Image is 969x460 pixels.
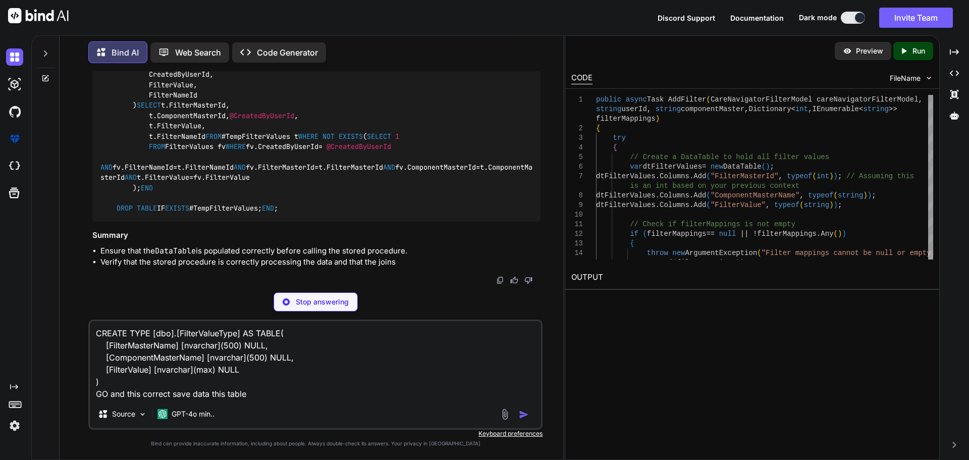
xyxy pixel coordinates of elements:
[791,105,795,113] span: <
[6,103,23,120] img: githubDark
[748,105,791,113] span: Dictionary
[867,191,871,199] span: )
[8,8,69,23] img: Bind AI
[647,95,706,104] span: Task AddFilter
[655,115,659,123] span: )
[833,230,837,238] span: (
[676,259,736,267] span: filterMappings
[565,266,939,289] h2: OUTPUT
[630,220,795,228] span: // Check if filterMappings is not empty
[510,276,518,284] img: like
[647,105,651,113] span: ,
[189,173,193,182] span: =
[262,204,274,213] span: END
[571,124,583,133] div: 2
[799,191,803,199] span: ,
[165,204,189,213] span: EXISTS
[383,163,395,172] span: AND
[630,163,642,171] span: var
[647,249,668,257] span: throw
[711,191,799,199] span: "ComponentMasterName"
[918,95,922,104] span: ,
[736,259,740,267] span: )
[571,200,583,210] div: 9
[596,172,656,180] span: dtFilterValues
[711,95,919,104] span: CareNavigatorFilterModel careNavigatorFilterModel
[753,230,757,238] span: !
[571,220,583,229] div: 11
[327,142,391,151] span: @CreatedByUserId
[711,163,723,171] span: new
[172,409,214,419] p: GPT-4o min..
[318,142,322,151] span: =
[744,105,748,113] span: ,
[596,105,621,113] span: string
[660,191,689,199] span: Columns
[6,158,23,175] img: cloudideIcon
[706,95,710,104] span: (
[596,95,621,104] span: public
[812,172,816,180] span: (
[842,230,846,238] span: )
[155,246,196,256] code: DataTable
[672,249,685,257] span: new
[499,408,511,420] img: attachment
[137,101,161,110] span: SELECT
[843,46,852,56] img: preview
[838,230,842,238] span: )
[571,162,583,172] div: 6
[730,13,784,23] button: Documentation
[799,201,803,209] span: (
[596,201,656,209] span: dtFilterValues
[846,172,913,180] span: // Assuming this
[6,76,23,93] img: darkAi-studio
[833,201,837,209] span: )
[706,230,715,238] span: ==
[757,249,761,257] span: (
[711,201,766,209] span: "FilterValue"
[88,440,543,447] p: Bind can provide inaccurate information, including about people. Always double-check its answers....
[90,321,541,400] textarea: CREATE TYPE [dbo].[FilterValueType] AS TABLE( [FilterMasterName] [nvarchar](500) NULL, [Component...
[770,163,774,171] span: ;
[205,132,222,141] span: FROM
[660,201,689,209] span: Columns
[879,8,953,28] button: Invite Team
[630,239,634,247] span: {
[571,191,583,200] div: 8
[859,105,863,113] span: <
[658,13,715,23] button: Discord Support
[230,111,294,120] span: @CreatedByUserId
[821,230,833,238] span: Any
[257,46,318,59] p: Code Generator
[693,201,706,209] span: Add
[719,230,736,238] span: null
[137,204,157,213] span: TABLE
[524,276,532,284] img: dislike
[596,191,656,199] span: dtFilterValues
[596,124,600,132] span: {
[642,163,702,171] span: dtFilterValues
[630,153,829,161] span: // Create a DataTable to hold all filter values
[571,239,583,248] div: 13
[856,46,883,56] p: Preview
[888,105,897,113] span: >>
[112,46,139,59] p: Bind AI
[787,172,812,180] span: typeof
[395,132,399,141] span: 1
[571,133,583,143] div: 3
[808,105,812,113] span: ,
[496,276,504,284] img: copy
[175,46,221,59] p: Web Search
[157,409,168,419] img: GPT-4o mini
[647,230,706,238] span: filterMappings
[367,132,391,141] span: SELECT
[571,229,583,239] div: 12
[761,249,939,257] span: "Filter mappings cannot be null or empty."
[655,172,659,180] span: .
[681,105,744,113] span: componentMaster
[621,105,647,113] span: userId
[6,417,23,434] img: settings
[613,134,625,142] span: try
[803,201,829,209] span: string
[630,230,638,238] span: if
